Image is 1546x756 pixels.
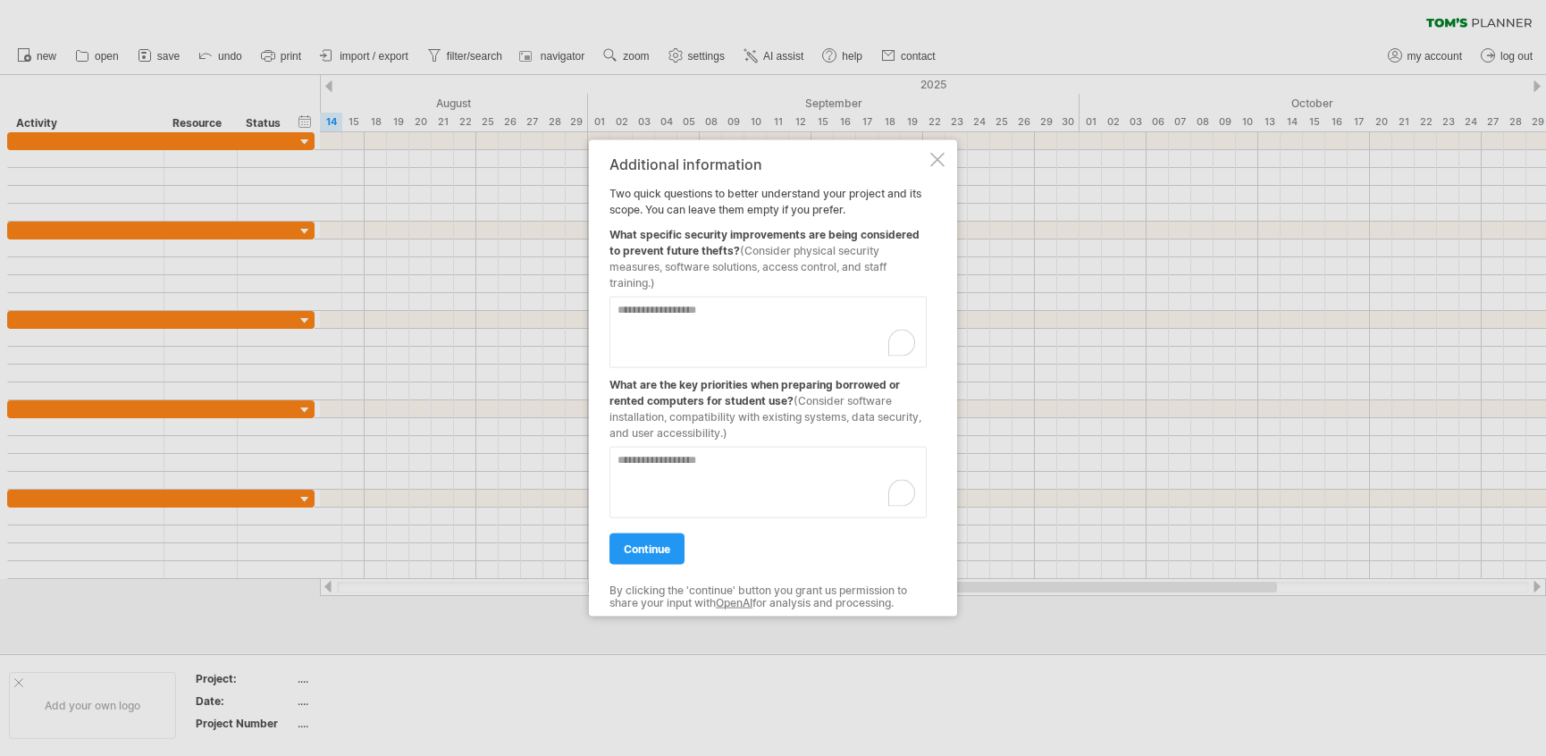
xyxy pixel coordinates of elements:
[609,218,927,291] div: What specific security improvements are being considered to prevent future thefts?
[609,156,927,601] div: Two quick questions to better understand your project and its scope. You can leave them empty if ...
[609,297,927,368] textarea: To enrich screen reader interactions, please activate Accessibility in Grammarly extension settings
[624,542,670,556] span: continue
[609,394,921,440] span: (Consider software installation, compatibility with existing systems, data security, and user acc...
[716,596,752,609] a: OpenAI
[609,368,927,441] div: What are the key priorities when preparing borrowed or rented computers for student use?
[609,533,685,565] a: continue
[609,584,927,610] div: By clicking the 'continue' button you grant us permission to share your input with for analysis a...
[609,156,927,172] div: Additional information
[609,244,886,290] span: (Consider physical security measures, software solutions, access control, and staff training.)
[609,447,927,518] textarea: To enrich screen reader interactions, please activate Accessibility in Grammarly extension settings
